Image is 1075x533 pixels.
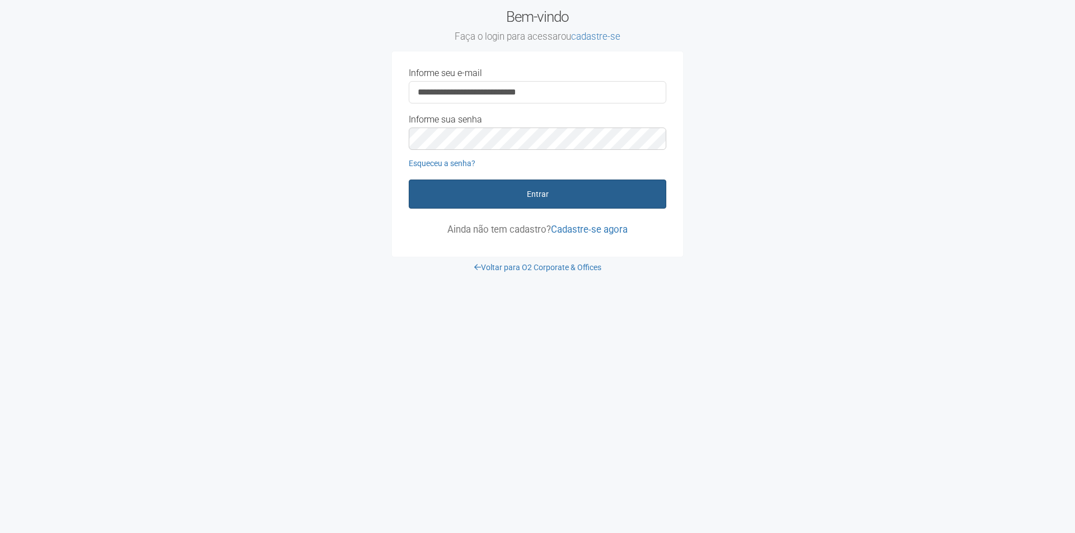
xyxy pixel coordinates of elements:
p: Ainda não tem cadastro? [409,224,666,234]
a: Esqueceu a senha? [409,159,475,168]
a: Cadastre-se agora [551,224,628,235]
h2: Bem-vindo [392,8,683,43]
a: Voltar para O2 Corporate & Offices [474,263,601,272]
small: Faça o login para acessar [392,31,683,43]
label: Informe seu e-mail [409,68,482,78]
button: Entrar [409,180,666,209]
label: Informe sua senha [409,115,482,125]
span: ou [561,31,620,42]
a: cadastre-se [571,31,620,42]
